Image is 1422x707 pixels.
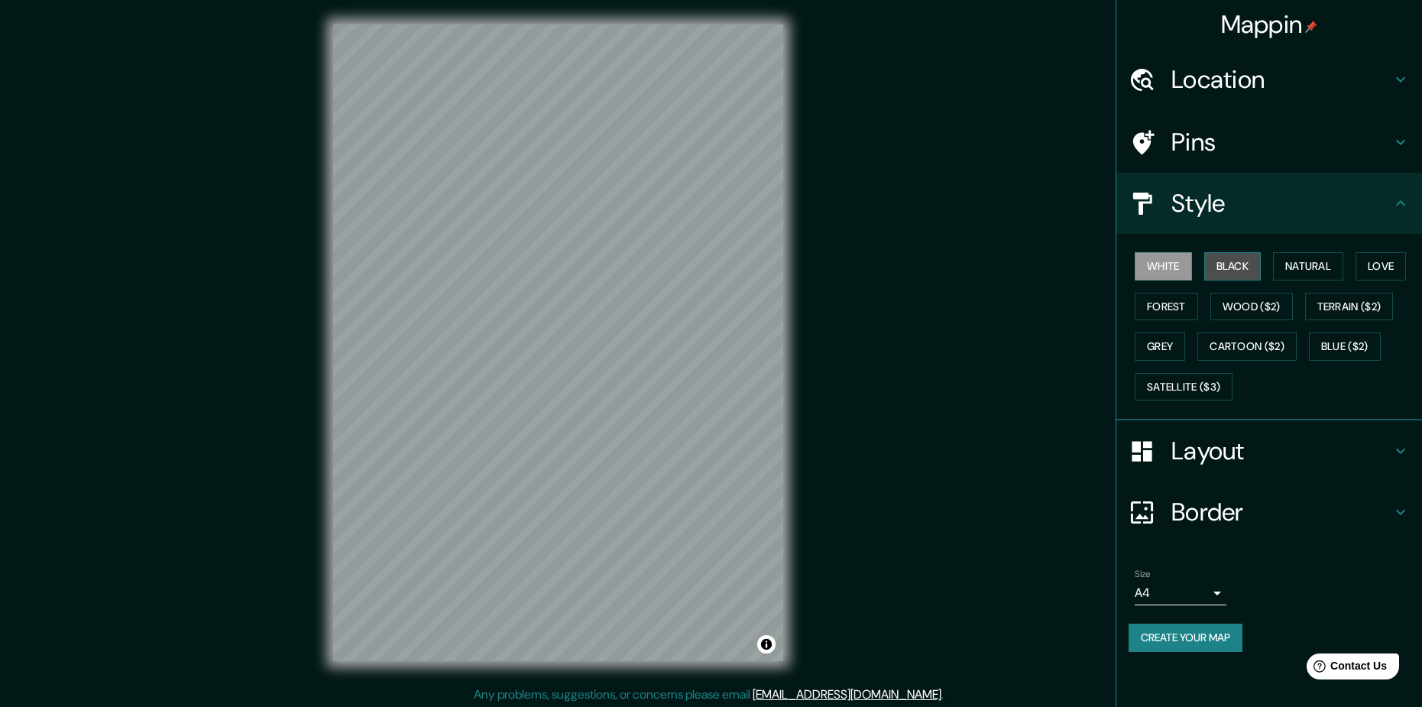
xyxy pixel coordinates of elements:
a: [EMAIL_ADDRESS][DOMAIN_NAME] [753,686,941,702]
button: Love [1356,252,1406,281]
div: Location [1116,49,1422,110]
iframe: Help widget launcher [1286,647,1405,690]
img: pin-icon.png [1305,21,1317,33]
button: Satellite ($3) [1135,373,1233,401]
canvas: Map [333,24,783,661]
button: Grey [1135,332,1185,361]
div: Border [1116,482,1422,543]
button: Black [1204,252,1262,281]
button: Toggle attribution [757,635,776,653]
div: Pins [1116,112,1422,173]
div: . [944,686,946,704]
p: Any problems, suggestions, or concerns please email . [474,686,944,704]
div: . [946,686,949,704]
h4: Layout [1171,436,1391,466]
h4: Location [1171,64,1391,95]
div: Layout [1116,420,1422,482]
button: Terrain ($2) [1305,293,1394,321]
button: Natural [1273,252,1343,281]
h4: Border [1171,497,1391,527]
button: Blue ($2) [1309,332,1381,361]
div: Style [1116,173,1422,234]
label: Size [1135,568,1151,581]
h4: Pins [1171,127,1391,157]
button: Create your map [1129,624,1242,652]
div: A4 [1135,581,1226,605]
button: Cartoon ($2) [1197,332,1297,361]
h4: Mappin [1221,9,1318,40]
button: Forest [1135,293,1198,321]
h4: Style [1171,188,1391,219]
button: White [1135,252,1192,281]
button: Wood ($2) [1210,293,1293,321]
